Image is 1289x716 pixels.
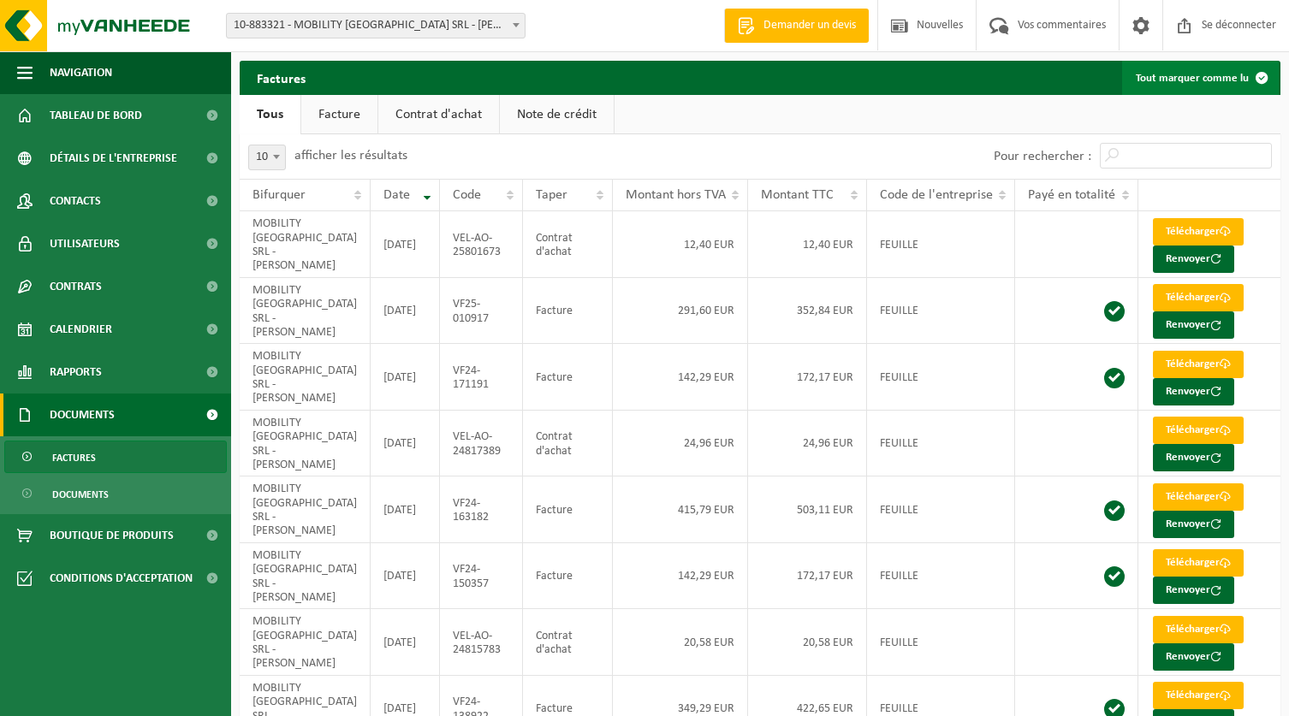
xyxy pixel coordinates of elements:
font: 10-883321 - MOBILITY [GEOGRAPHIC_DATA] SRL - [PERSON_NAME] - [GEOGRAPHIC_DATA] [234,19,674,32]
font: Contrat d'achat [536,629,573,655]
font: Télécharger [1166,226,1220,237]
font: Facture [536,570,573,583]
font: 415,79 EUR [678,504,734,517]
font: 12,40 EUR [803,239,853,251]
font: Renvoyer [1166,386,1210,397]
font: Montant hors TVA [626,188,726,202]
button: Renvoyer [1153,246,1234,273]
font: Télécharger [1166,424,1220,435]
a: Télécharger [1153,284,1244,311]
font: [DATE] [383,305,416,317]
font: Navigation [50,67,112,80]
font: 172,17 EUR [797,570,853,583]
font: [DATE] [383,636,416,649]
font: MOBILITY [GEOGRAPHIC_DATA] SRL - [PERSON_NAME] [252,284,357,339]
font: 291,60 EUR [678,305,734,317]
font: Renvoyer [1166,253,1210,264]
font: FEUILLE [880,636,918,649]
font: [DATE] [383,702,416,715]
font: Documents [52,490,109,500]
button: Renvoyer [1153,378,1234,405]
font: Pour rechercher : [994,150,1091,163]
font: 142,29 EUR [678,371,734,384]
a: Télécharger [1153,417,1244,444]
font: Contrat d'achat [536,430,573,457]
font: VF24-163182 [453,496,489,523]
font: 503,11 EUR [797,504,853,517]
font: Tous [257,108,283,121]
a: Demander un devis [724,9,869,43]
font: Contacts [50,195,101,208]
font: Code de l'entreprise [880,188,993,202]
font: 142,29 EUR [678,570,734,583]
font: Taper [536,188,567,202]
font: MOBILITY [GEOGRAPHIC_DATA] SRL - [PERSON_NAME] [252,615,357,670]
button: Renvoyer [1153,643,1234,671]
button: Renvoyer [1153,311,1234,339]
span: 10 [249,145,285,169]
span: 10-883321 - MOBILITY NAMUR SRL - URBANO - FERNELMONT [227,14,525,38]
font: Note de crédit [517,108,597,121]
font: Utilisateurs [50,238,120,251]
font: Code [453,188,481,202]
font: Nouvelles [917,19,963,32]
font: 24,96 EUR [803,437,853,450]
a: Télécharger [1153,682,1244,709]
font: Montant TTC [761,188,834,202]
button: Renvoyer [1153,511,1234,538]
font: [DATE] [383,239,416,251]
font: Factures [257,73,306,86]
font: VEL-AO-24817389 [453,430,501,457]
font: afficher les résultats [294,149,407,163]
font: VF24-171191 [453,364,489,390]
font: Boutique de produits [50,530,174,542]
font: 12,40 EUR [684,239,734,251]
font: Télécharger [1166,624,1220,635]
font: Renvoyer [1166,319,1210,330]
font: [DATE] [383,371,416,384]
font: [DATE] [383,504,416,517]
font: Renvoyer [1166,584,1210,595]
font: MOBILITY [GEOGRAPHIC_DATA] SRL - [PERSON_NAME] [252,549,357,604]
font: Se déconnecter [1202,19,1276,32]
font: MOBILITY [GEOGRAPHIC_DATA] SRL - [PERSON_NAME] [252,417,357,471]
font: Facture [536,702,573,715]
a: Factures [4,441,227,473]
font: Tout marquer comme lu [1136,73,1249,84]
font: 24,96 EUR [684,437,734,450]
font: MOBILITY [GEOGRAPHIC_DATA] SRL - [PERSON_NAME] [252,350,357,405]
font: [DATE] [383,570,416,583]
font: FEUILLE [880,239,918,251]
font: Documents [50,409,115,422]
font: Télécharger [1166,292,1220,303]
span: 10 [248,145,286,170]
a: Documents [4,477,227,510]
font: Télécharger [1166,557,1220,568]
font: FEUILLE [880,570,918,583]
font: VEL-AO-24815783 [453,629,501,655]
font: FEUILLE [880,504,918,517]
font: Renvoyer [1166,518,1210,530]
a: Télécharger [1153,549,1244,577]
font: 20,58 EUR [803,636,853,649]
font: VF24-150357 [453,563,489,589]
font: Contrat d'achat [395,108,482,121]
font: [DATE] [383,437,416,450]
font: Tableau de bord [50,109,142,122]
font: Facture [318,108,360,121]
font: 10 [256,151,268,163]
font: 172,17 EUR [797,371,853,384]
font: VF25-010917 [453,298,489,324]
font: Télécharger [1166,689,1220,701]
font: Contrats [50,281,102,293]
font: 349,29 EUR [678,702,734,715]
span: 10-883321 - MOBILITY NAMUR SRL - URBANO - FERNELMONT [226,13,526,38]
font: MOBILITY [GEOGRAPHIC_DATA] SRL - [PERSON_NAME] [252,217,357,272]
font: FEUILLE [880,437,918,450]
a: Télécharger [1153,218,1244,246]
font: Payé en totalité [1028,188,1115,202]
font: Contrat d'achat [536,231,573,257]
font: Détails de l'entreprise [50,152,177,165]
font: MOBILITY [GEOGRAPHIC_DATA] SRL - [PERSON_NAME] [252,482,357,537]
font: FEUILLE [880,702,918,715]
